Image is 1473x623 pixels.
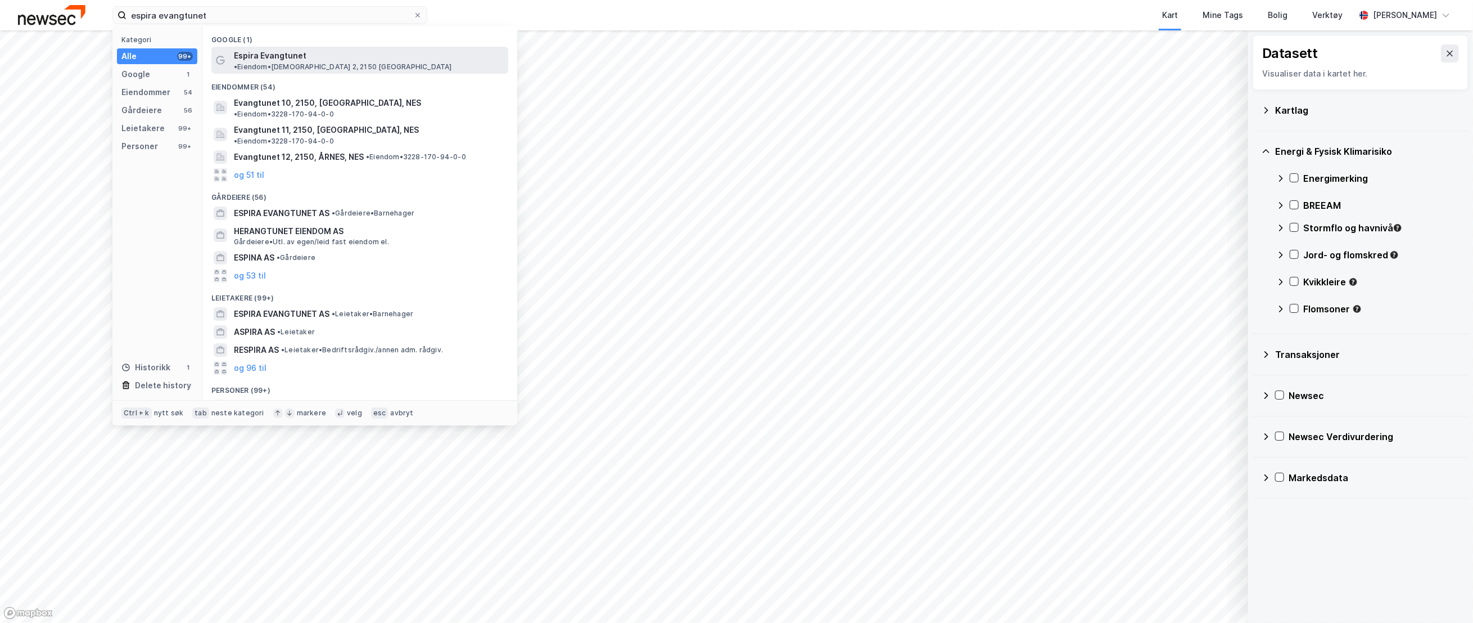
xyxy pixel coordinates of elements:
span: • [234,137,237,145]
span: • [332,310,335,318]
div: Google [121,68,150,81]
div: Energimerking [1303,172,1460,185]
div: Tooltip anchor [1348,277,1358,287]
div: Kontrollprogram for chat [1417,569,1473,623]
iframe: Chat Widget [1417,569,1473,623]
div: Gårdeiere [121,104,162,117]
div: tab [192,407,209,419]
div: 99+ [177,52,193,61]
div: Energi & Fysisk Klimarisiko [1275,145,1460,158]
div: Eiendommer [121,86,170,99]
div: Datasett [1262,44,1318,62]
span: • [281,346,284,354]
div: 1 [184,363,193,372]
span: • [366,153,369,161]
span: Espira Evangtunet [234,49,306,62]
span: Leietaker • Bedriftsrådgiv./annen adm. rådgiv. [281,346,443,355]
div: Flomsoner [1303,302,1460,316]
div: Tooltip anchor [1352,304,1362,314]
div: Jord- og flomskred [1303,248,1460,262]
div: 56 [184,106,193,115]
div: Bolig [1268,8,1287,22]
div: Tooltip anchor [1389,250,1399,260]
span: ESPINA AS [234,251,274,265]
button: og 53 til [234,269,266,283]
div: BREEAM [1303,199,1460,212]
div: Markedsdata [1289,471,1460,485]
div: Verktøy [1312,8,1343,22]
div: Transaksjoner [1275,348,1460,361]
span: • [277,253,280,262]
button: og 51 til [234,168,264,182]
span: Leietaker [277,328,315,337]
div: 99+ [177,124,193,133]
div: velg [347,409,362,418]
div: Historikk [121,361,170,374]
span: Gårdeiere • Barnehager [332,209,414,218]
span: Eiendom • 3228-170-94-0-0 [234,110,334,119]
span: Leietaker • Barnehager [332,310,413,319]
div: 1 [184,70,193,79]
span: Gårdeiere [277,253,315,262]
div: 54 [184,88,193,97]
div: Personer (99+) [202,377,517,397]
span: Evangtunet 12, 2150, ÅRNES, NES [234,150,364,164]
div: Kvikkleire [1303,275,1460,289]
div: neste kategori [211,409,264,418]
span: Evangtunet 11, 2150, [GEOGRAPHIC_DATA], NES [234,123,419,137]
div: [PERSON_NAME] [1373,8,1437,22]
span: • [234,110,237,118]
div: Mine Tags [1203,8,1243,22]
div: Kategori [121,35,197,44]
div: Gårdeiere (56) [202,184,517,204]
span: • [234,62,237,71]
div: Personer [121,140,158,153]
div: esc [371,407,388,419]
div: Stormflo og havnivå [1303,221,1460,235]
div: 99+ [177,142,193,151]
span: • [332,209,335,217]
div: Newsec [1289,389,1460,402]
span: Gårdeiere • Utl. av egen/leid fast eiendom el. [234,237,389,246]
span: Eiendom • 3228-170-94-0-0 [234,137,334,146]
span: • [277,328,281,336]
input: Søk på adresse, matrikkel, gårdeiere, leietakere eller personer [126,7,413,24]
div: Tooltip anchor [1393,223,1403,233]
div: avbryt [390,409,413,418]
span: Evangtunet 10, 2150, [GEOGRAPHIC_DATA], NES [234,96,421,110]
div: nytt søk [154,409,184,418]
a: Mapbox homepage [3,607,53,620]
div: Kart [1162,8,1178,22]
div: Alle [121,50,137,63]
span: Eiendom • 3228-170-94-0-0 [366,153,466,162]
span: ESPIRA EVANGTUNET AS [234,207,329,220]
span: Eiendom • [DEMOGRAPHIC_DATA] 2, 2150 [GEOGRAPHIC_DATA] [234,62,452,71]
span: RESPIRA AS [234,343,279,357]
span: ESPIRA EVANGTUNET AS [234,307,329,321]
img: newsec-logo.f6e21ccffca1b3a03d2d.png [18,5,85,25]
div: Leietakere (99+) [202,285,517,305]
div: Kartlag [1275,104,1460,117]
div: Delete history [135,379,191,392]
div: Visualiser data i kartet her. [1262,67,1459,80]
button: og 96 til [234,361,266,375]
div: Newsec Verdivurdering [1289,430,1460,443]
div: Ctrl + k [121,407,152,419]
div: Google (1) [202,26,517,47]
div: Eiendommer (54) [202,74,517,94]
span: HERANGTUNET EIENDOM AS [234,225,504,238]
span: ASPIRA AS [234,325,275,339]
div: markere [297,409,326,418]
div: Leietakere [121,122,165,135]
